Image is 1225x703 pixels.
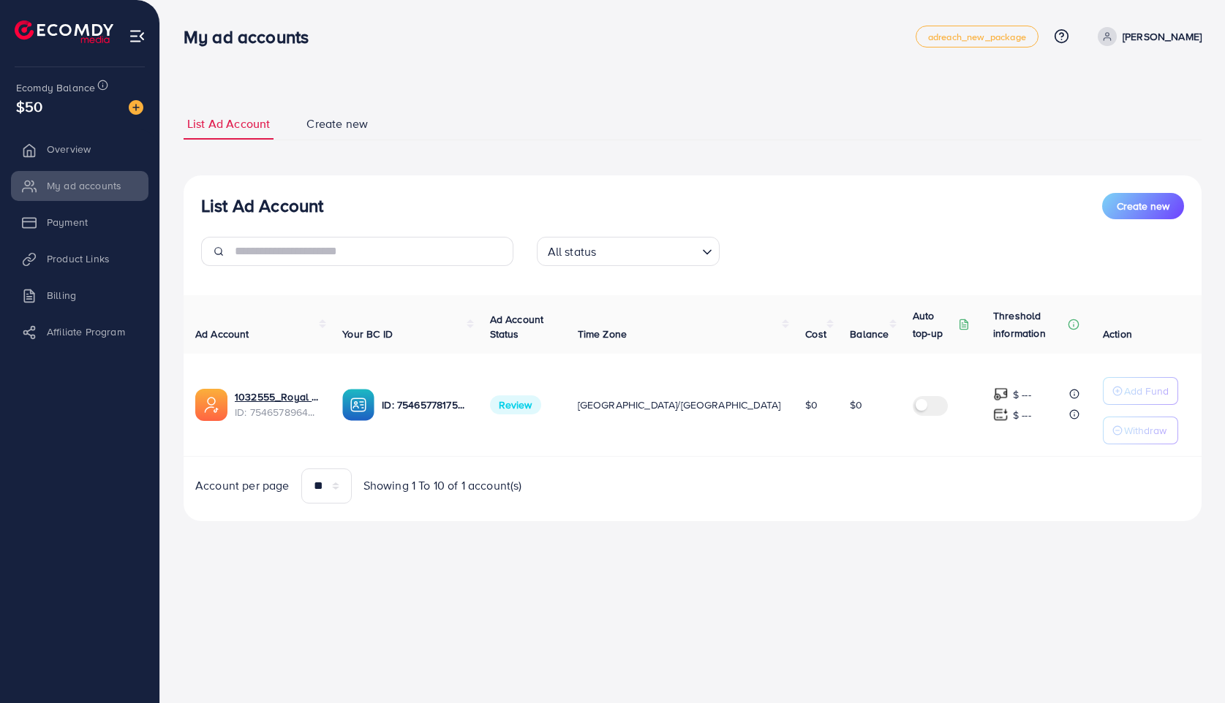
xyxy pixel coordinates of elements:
[916,26,1039,47] a: adreach_new_package
[1102,193,1184,219] button: Create new
[1013,406,1031,424] p: $ ---
[913,307,955,342] p: Auto top-up
[850,327,889,341] span: Balance
[235,405,319,419] span: ID: 7546578964929003521
[928,32,1026,42] span: adreach_new_package
[306,115,368,132] span: Create new
[993,407,1009,422] img: top-up amount
[195,327,249,341] span: Ad Account
[129,28,146,45] img: menu
[195,477,290,494] span: Account per page
[850,398,862,412] span: $0
[1117,199,1169,213] span: Create new
[805,398,818,412] span: $0
[537,237,720,266] div: Search for option
[187,115,270,132] span: List Ad Account
[1103,377,1178,405] button: Add Fund
[16,80,95,95] span: Ecomdy Balance
[578,327,627,341] span: Time Zone
[490,395,541,414] span: Review
[993,387,1009,402] img: top-up amount
[1123,28,1202,45] p: [PERSON_NAME]
[1103,417,1178,444] button: Withdraw
[184,26,320,47] h3: My ad accounts
[805,327,826,341] span: Cost
[363,477,522,494] span: Showing 1 To 10 of 1 account(s)
[490,312,544,341] span: Ad Account Status
[1124,382,1169,400] p: Add Fund
[201,195,323,216] h3: List Ad Account
[342,389,374,421] img: ic-ba-acc.ded83a64.svg
[1092,27,1202,46] a: [PERSON_NAME]
[235,389,319,419] div: <span class='underline'>1032555_Royal Watches_1757074880900</span></br>7546578964929003521
[1103,327,1132,341] span: Action
[129,100,143,115] img: image
[1013,386,1031,403] p: $ ---
[578,398,781,412] span: [GEOGRAPHIC_DATA]/[GEOGRAPHIC_DATA]
[382,396,466,414] p: ID: 7546577817513852945
[15,20,113,43] img: logo
[195,389,227,421] img: ic-ads-acc.e4c84228.svg
[235,389,319,404] a: 1032555_Royal Watches_1757074880900
[993,307,1065,342] p: Threshold information
[600,238,696,262] input: Search for option
[545,241,600,262] span: All status
[342,327,393,341] span: Your BC ID
[16,96,42,117] span: $50
[1124,422,1166,439] p: Withdraw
